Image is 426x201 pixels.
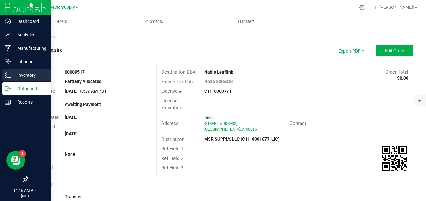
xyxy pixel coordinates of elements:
img: Scan me! [382,146,407,171]
strong: C11-0000771 [204,89,232,94]
li: Export PDF [332,45,370,56]
span: Address [161,121,178,126]
strong: Awaiting Payment [65,102,101,107]
span: [STREET_ADDRESS] [204,121,237,126]
p: Inventory [11,71,49,79]
span: Ref Field 1 [161,146,183,152]
span: 96016 [246,127,257,131]
inline-svg: Analytics [5,32,11,38]
span: Destination DBA [161,69,196,75]
strong: None [65,152,75,157]
span: Distributor [161,137,184,142]
span: Nabis [204,116,214,120]
button: Edit Order [376,45,413,56]
a: Transfers [200,15,293,28]
span: License Expiration [161,98,182,111]
inline-svg: Inbound [5,59,11,65]
qrcode: 00009517 [382,146,407,171]
span: , [239,127,240,131]
span: Shipments [136,19,172,24]
span: MSR Supply [50,5,75,10]
p: Manufacturing [11,44,49,52]
span: CA [240,127,245,131]
strong: [DATE] [65,131,78,136]
span: Edit Order [385,48,404,53]
a: Orders [15,15,108,28]
inline-svg: Reports [5,99,11,105]
span: Order Total [385,69,408,75]
inline-svg: Inventory [5,72,11,78]
strong: Nabis Leaflink [204,70,233,75]
p: Analytics [11,31,49,39]
inline-svg: Manufacturing [5,45,11,51]
span: License # [161,88,182,94]
span: Contact [290,121,306,126]
div: Manage settings [358,4,366,10]
p: Reports [11,98,49,106]
p: [DATE] [3,193,49,198]
a: Shipments [108,15,200,28]
span: Ref Field 2 [161,156,183,161]
span: Orders [47,19,76,24]
iframe: Resource center [6,151,25,170]
strong: MSR SUPPLY, LLC (C11-0001877-LIC) [204,137,280,142]
strong: Transfer [65,194,82,199]
p: Outbound [11,85,49,92]
span: [GEOGRAPHIC_DATA] [204,127,240,131]
p: Dashboard [11,18,49,25]
inline-svg: Outbound [5,85,11,92]
iframe: Resource center unread badge [19,150,26,157]
strong: Partially Allocated [65,79,102,84]
p: Inbound [11,58,49,65]
span: Hi, [PERSON_NAME]! [373,5,414,10]
strong: [DATE] 10:37 AM PDT [65,89,107,94]
strong: 00009517 [65,70,85,75]
span: Ref Field 3 [161,165,183,171]
inline-svg: Dashboard [5,18,11,24]
span: Excise Tax Rate [161,79,194,85]
strong: [DATE] [65,115,78,120]
p: 11:16 AM PDT [3,188,49,193]
strong: None Selected [204,79,234,84]
strong: $0.00 [397,75,408,80]
span: Transfers [229,19,263,24]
